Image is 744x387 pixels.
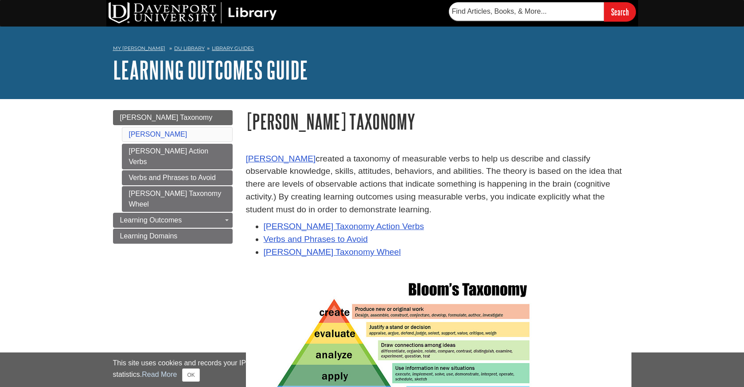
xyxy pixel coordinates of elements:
p: created a taxonomy of measurable verbs to help us describe and classify observable knowledge, ski... [246,153,631,216]
div: Guide Page Menu [113,110,233,244]
button: Close [182,368,199,382]
a: Learning Outcomes Guide [113,56,308,84]
a: [PERSON_NAME] [129,130,187,138]
a: Read More [142,371,177,378]
h1: [PERSON_NAME] Taxonomy [246,110,631,133]
span: [PERSON_NAME] Taxonomy [120,114,213,121]
a: [PERSON_NAME] Taxonomy Wheel [264,247,401,257]
a: Learning Outcomes [113,213,233,228]
a: Learning Domains [113,229,233,244]
a: [PERSON_NAME] [246,154,316,163]
a: My [PERSON_NAME] [113,45,165,52]
a: DU Library [174,45,205,51]
a: [PERSON_NAME] Taxonomy Action Verbs [264,222,424,231]
nav: breadcrumb [113,42,631,57]
a: [PERSON_NAME] Taxonomy [113,110,233,125]
a: Verbs and Phrases to Avoid [264,234,368,244]
div: This site uses cookies and records your IP address for usage statistics. Additionally, we use Goo... [113,358,631,382]
a: [PERSON_NAME] Action Verbs [122,144,233,169]
input: Find Articles, Books, & More... [449,2,604,21]
a: Verbs and Phrases to Avoid [122,170,233,185]
img: DU Library [109,2,277,23]
input: Search [604,2,636,21]
a: [PERSON_NAME] Taxonomy Wheel [122,186,233,212]
span: Learning Domains [120,232,178,240]
a: Library Guides [212,45,254,51]
span: Learning Outcomes [120,216,182,224]
form: Searches DU Library's articles, books, and more [449,2,636,21]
